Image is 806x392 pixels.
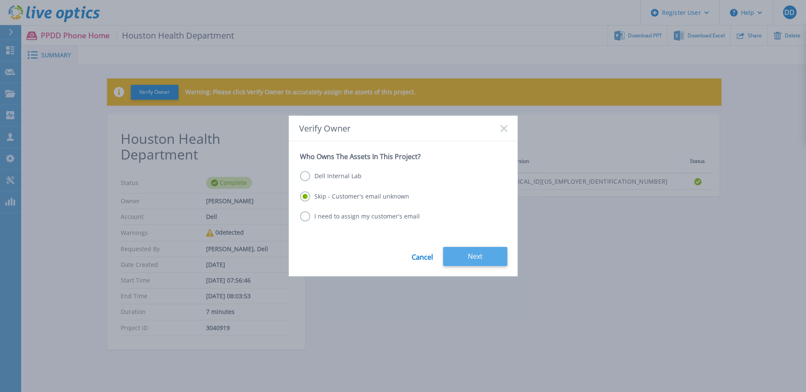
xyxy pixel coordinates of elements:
[300,211,420,221] label: I need to assign my customer's email
[412,247,433,266] a: Cancel
[300,191,409,202] label: Skip - Customer's email unknown
[299,123,351,133] span: Verify Owner
[443,247,507,266] button: Next
[300,171,362,181] label: Dell Internal Lab
[300,152,506,161] p: Who Owns The Assets In This Project?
